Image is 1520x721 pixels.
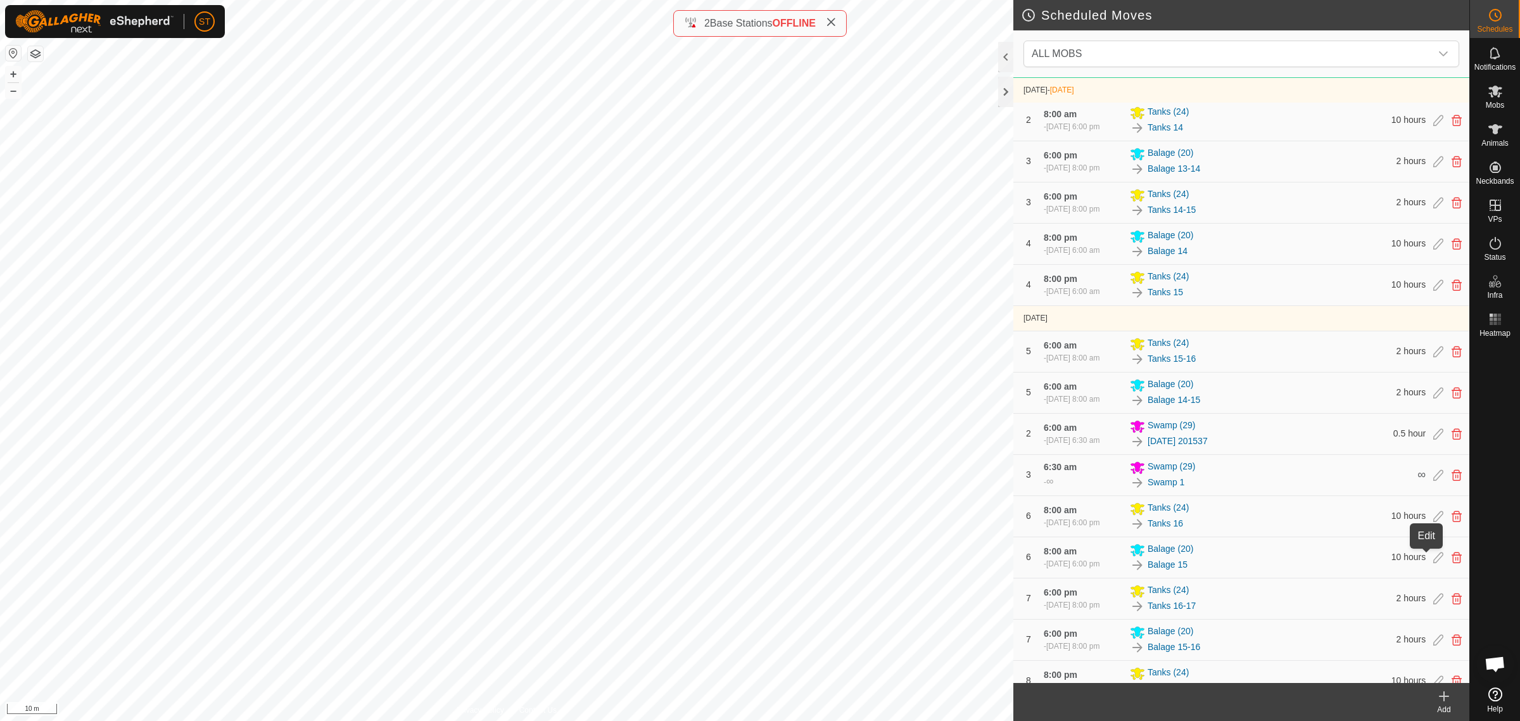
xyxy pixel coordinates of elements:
[1046,287,1099,296] span: [DATE] 6:00 am
[1148,162,1200,175] a: Balage 13-14
[1026,511,1031,521] span: 6
[1487,705,1503,713] span: Help
[1032,48,1082,59] span: ALL MOBS
[1026,197,1031,207] span: 3
[704,18,710,29] span: 2
[1046,205,1099,214] span: [DATE] 8:00 pm
[6,67,21,82] button: +
[1044,150,1077,160] span: 6:00 pm
[1417,468,1426,481] span: ∞
[1419,704,1469,715] div: Add
[199,15,210,29] span: ST
[1044,587,1077,597] span: 6:00 pm
[1026,279,1031,290] span: 4
[1026,634,1031,644] span: 7
[1026,428,1031,438] span: 2
[1026,346,1031,356] span: 5
[1026,675,1031,686] span: 8
[1023,314,1048,322] span: [DATE]
[1391,552,1426,562] span: 10 hours
[1130,244,1145,259] img: To
[1026,115,1031,125] span: 2
[1046,559,1099,568] span: [DATE] 6:00 pm
[1130,681,1145,696] img: To
[1148,641,1200,654] a: Balage 15-16
[710,18,773,29] span: Base Stations
[1026,238,1031,248] span: 4
[1396,156,1426,166] span: 2 hours
[1431,41,1456,67] div: dropdown trigger
[1396,387,1426,397] span: 2 hours
[1044,162,1099,174] div: -
[1148,286,1183,299] a: Tanks 15
[1148,146,1193,162] span: Balage (20)
[1130,599,1145,614] img: To
[1148,599,1196,613] a: Tanks 16-17
[1044,352,1099,364] div: -
[1148,336,1189,352] span: Tanks (24)
[1044,423,1077,433] span: 6:00 am
[1044,670,1077,680] span: 8:00 pm
[1391,279,1426,290] span: 10 hours
[1130,640,1145,655] img: To
[1148,188,1189,203] span: Tanks (24)
[1044,245,1099,256] div: -
[1044,286,1099,297] div: -
[1044,109,1077,119] span: 8:00 am
[15,10,174,33] img: Gallagher Logo
[1130,393,1145,408] img: To
[1026,156,1031,166] span: 3
[1044,682,1099,693] div: -
[1148,435,1208,448] a: [DATE] 201537
[1130,352,1145,367] img: To
[1044,121,1099,132] div: -
[1391,115,1426,125] span: 10 hours
[1046,163,1099,172] span: [DATE] 8:00 pm
[1396,346,1426,356] span: 2 hours
[1396,593,1426,603] span: 2 hours
[1044,381,1077,392] span: 6:00 am
[457,705,504,716] a: Privacy Policy
[1044,340,1077,350] span: 6:00 am
[1046,354,1099,362] span: [DATE] 8:00 am
[1148,666,1189,681] span: Tanks (24)
[1044,203,1099,215] div: -
[1391,511,1426,521] span: 10 hours
[1479,329,1510,337] span: Heatmap
[1148,476,1184,489] a: Swamp 1
[1046,246,1099,255] span: [DATE] 6:00 am
[1044,191,1077,201] span: 6:00 pm
[1477,25,1512,33] span: Schedules
[1148,378,1193,393] span: Balage (20)
[519,705,557,716] a: Contact Us
[1023,86,1048,94] span: [DATE]
[1396,197,1426,207] span: 2 hours
[1487,291,1502,299] span: Infra
[1044,474,1053,489] div: -
[1130,285,1145,300] img: To
[1044,435,1099,446] div: -
[1148,501,1189,516] span: Tanks (24)
[1148,229,1193,244] span: Balage (20)
[1474,63,1516,71] span: Notifications
[1130,516,1145,532] img: To
[1484,253,1505,261] span: Status
[1130,162,1145,177] img: To
[773,18,816,29] span: OFFLINE
[1046,476,1053,487] span: ∞
[1481,139,1509,147] span: Animals
[1130,434,1145,449] img: To
[1148,682,1183,695] a: Tanks 17
[1148,270,1189,285] span: Tanks (24)
[1044,628,1077,639] span: 6:00 pm
[1044,641,1099,652] div: -
[1044,599,1099,611] div: -
[1148,625,1193,640] span: Balage (20)
[1027,41,1431,67] span: ALL MOBS
[1044,517,1099,528] div: -
[1396,634,1426,644] span: 2 hours
[1476,177,1514,185] span: Neckbands
[1148,542,1193,558] span: Balage (20)
[1148,517,1183,530] a: Tanks 16
[1148,105,1189,120] span: Tanks (24)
